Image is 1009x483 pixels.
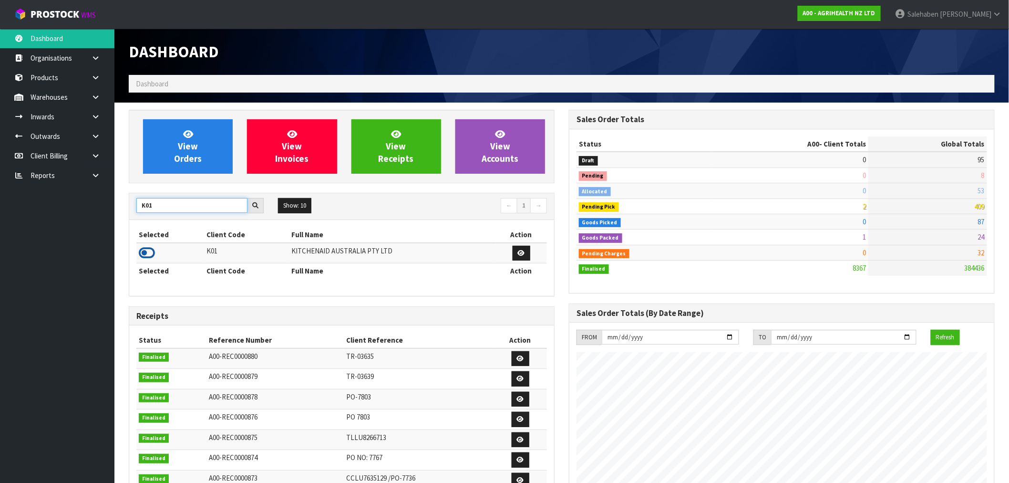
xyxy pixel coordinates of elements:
[136,227,205,242] th: Selected
[139,434,169,443] span: Finalised
[174,128,202,164] span: View Orders
[753,330,771,345] div: TO
[579,233,622,243] span: Goods Packed
[209,453,257,462] span: A00-REC0000874
[81,10,96,20] small: WMS
[577,136,712,152] th: Status
[863,155,866,164] span: 0
[206,333,344,348] th: Reference Number
[205,227,289,242] th: Client Code
[349,198,547,215] nav: Page navigation
[346,412,370,421] span: PO 7803
[940,10,991,19] span: [PERSON_NAME]
[981,171,985,180] span: 8
[346,352,374,361] span: TR-03635
[31,8,79,21] span: ProStock
[579,249,629,259] span: Pending Charges
[136,198,247,213] input: Search clients
[868,136,987,152] th: Global Totals
[344,333,494,348] th: Client Reference
[978,232,985,241] span: 24
[289,243,495,263] td: KITCHENAID AUSTRALIA PTY LTD
[496,227,547,242] th: Action
[853,263,866,273] span: 8367
[139,454,169,463] span: Finalised
[346,433,386,442] span: TLLU8266713
[482,128,518,164] span: View Accounts
[136,333,206,348] th: Status
[289,263,495,279] th: Full Name
[807,139,819,148] span: A00
[501,198,517,213] a: ←
[136,79,168,88] span: Dashboard
[798,6,881,21] a: A00 - AGRIHEALTH NZ LTD
[136,263,205,279] th: Selected
[978,248,985,257] span: 32
[136,312,547,321] h3: Receipts
[209,392,257,401] span: A00-REC0000878
[978,186,985,195] span: 53
[455,119,545,174] a: ViewAccounts
[978,217,985,226] span: 87
[863,171,866,180] span: 0
[14,8,26,20] img: cube-alt.png
[205,243,289,263] td: K01
[278,198,311,213] button: Show: 10
[496,263,547,279] th: Action
[712,136,869,152] th: - Client Totals
[209,372,257,381] span: A00-REC0000879
[209,473,257,483] span: A00-REC0000873
[289,227,495,242] th: Full Name
[579,264,609,274] span: Finalised
[907,10,938,19] span: Salehaben
[143,119,233,174] a: ViewOrders
[205,263,289,279] th: Client Code
[863,248,866,257] span: 0
[139,353,169,362] span: Finalised
[965,263,985,273] span: 384436
[139,393,169,403] span: Finalised
[139,413,169,423] span: Finalised
[863,217,866,226] span: 0
[579,156,598,166] span: Draft
[494,333,547,348] th: Action
[863,186,866,195] span: 0
[579,202,619,212] span: Pending Pick
[975,202,985,211] span: 409
[579,218,621,228] span: Goods Picked
[803,9,875,17] strong: A00 - AGRIHEALTH NZ LTD
[351,119,441,174] a: ViewReceipts
[346,392,371,401] span: PO-7803
[209,433,257,442] span: A00-REC0000875
[530,198,547,213] a: →
[209,352,257,361] span: A00-REC0000880
[579,171,607,181] span: Pending
[346,473,415,483] span: CCLU7635129 /PO-7736
[931,330,960,345] button: Refresh
[579,187,611,197] span: Allocated
[346,372,374,381] span: TR-03639
[863,232,866,241] span: 1
[577,309,987,318] h3: Sales Order Totals (By Date Range)
[577,115,987,124] h3: Sales Order Totals
[863,202,866,211] span: 2
[978,155,985,164] span: 95
[129,42,219,62] span: Dashboard
[209,412,257,421] span: A00-REC0000876
[346,453,382,462] span: PO NO: 7767
[139,373,169,382] span: Finalised
[379,128,414,164] span: View Receipts
[577,330,602,345] div: FROM
[275,128,309,164] span: View Invoices
[247,119,337,174] a: ViewInvoices
[517,198,531,213] a: 1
